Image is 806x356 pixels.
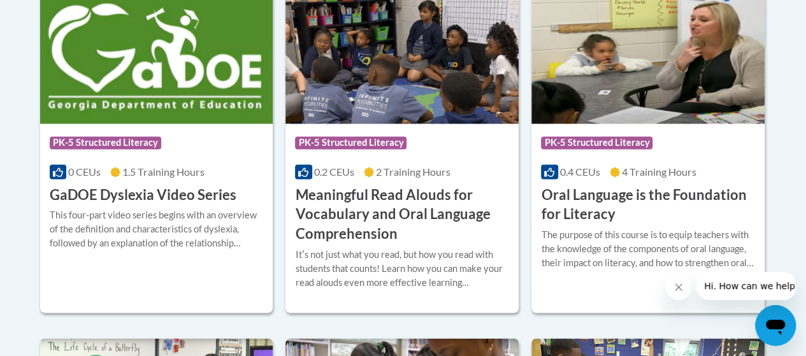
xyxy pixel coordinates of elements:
[696,272,796,300] iframe: Message from company
[560,166,600,178] span: 0.4 CEUs
[50,185,236,205] h3: GaDOE Dyslexia Video Series
[755,305,796,346] iframe: Button to launch messaging window
[541,185,755,225] h3: Oral Language is the Foundation for Literacy
[541,228,755,270] div: The purpose of this course is to equip teachers with the knowledge of the components of oral lang...
[622,166,696,178] span: 4 Training Hours
[376,166,450,178] span: 2 Training Hours
[314,166,354,178] span: 0.2 CEUs
[666,274,691,300] iframe: Close message
[122,166,205,178] span: 1.5 Training Hours
[295,248,509,290] div: Itʹs not just what you read, but how you read with students that counts! Learn how you can make y...
[68,166,101,178] span: 0 CEUs
[295,185,509,244] h3: Meaningful Read Alouds for Vocabulary and Oral Language Comprehension
[541,136,652,149] span: PK-5 Structured Literacy
[8,9,103,19] span: Hi. How can we help?
[50,208,264,250] div: This four-part video series begins with an overview of the definition and characteristics of dysl...
[50,136,161,149] span: PK-5 Structured Literacy
[295,136,407,149] span: PK-5 Structured Literacy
